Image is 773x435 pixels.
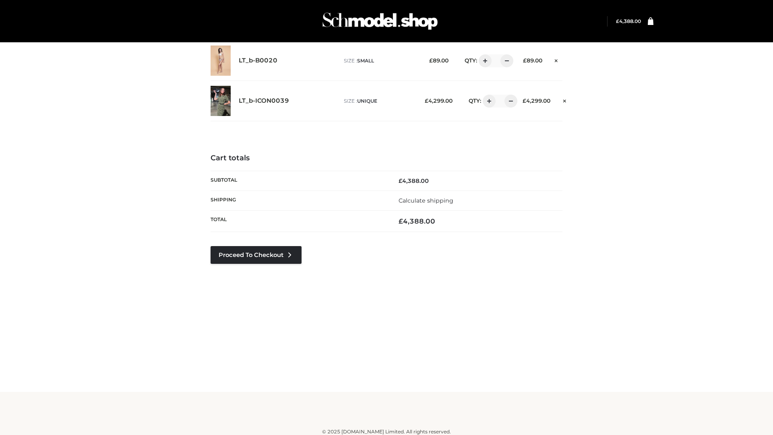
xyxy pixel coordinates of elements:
[523,97,550,104] bdi: 4,299.00
[320,5,440,37] img: Schmodel Admin 964
[523,57,542,64] bdi: 89.00
[211,154,562,163] h4: Cart totals
[344,57,417,64] p: size :
[429,57,449,64] bdi: 89.00
[616,18,641,24] bdi: 4,388.00
[523,57,527,64] span: £
[357,98,377,104] span: UNIQUE
[616,18,641,24] a: £4,388.00
[558,95,570,105] a: Remove this item
[357,58,374,64] span: SMALL
[429,57,433,64] span: £
[457,54,511,67] div: QTY:
[523,97,526,104] span: £
[616,18,619,24] span: £
[399,177,429,184] bdi: 4,388.00
[211,246,302,264] a: Proceed to Checkout
[239,57,277,64] a: LT_b-B0020
[425,97,453,104] bdi: 4,299.00
[239,97,289,105] a: LT_b-ICON0039
[550,54,562,65] a: Remove this item
[211,211,386,232] th: Total
[399,177,402,184] span: £
[399,217,403,225] span: £
[211,191,386,210] th: Shipping
[399,197,453,204] a: Calculate shipping
[211,171,386,191] th: Subtotal
[344,97,417,105] p: size :
[425,97,428,104] span: £
[461,95,515,108] div: QTY:
[399,217,435,225] bdi: 4,388.00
